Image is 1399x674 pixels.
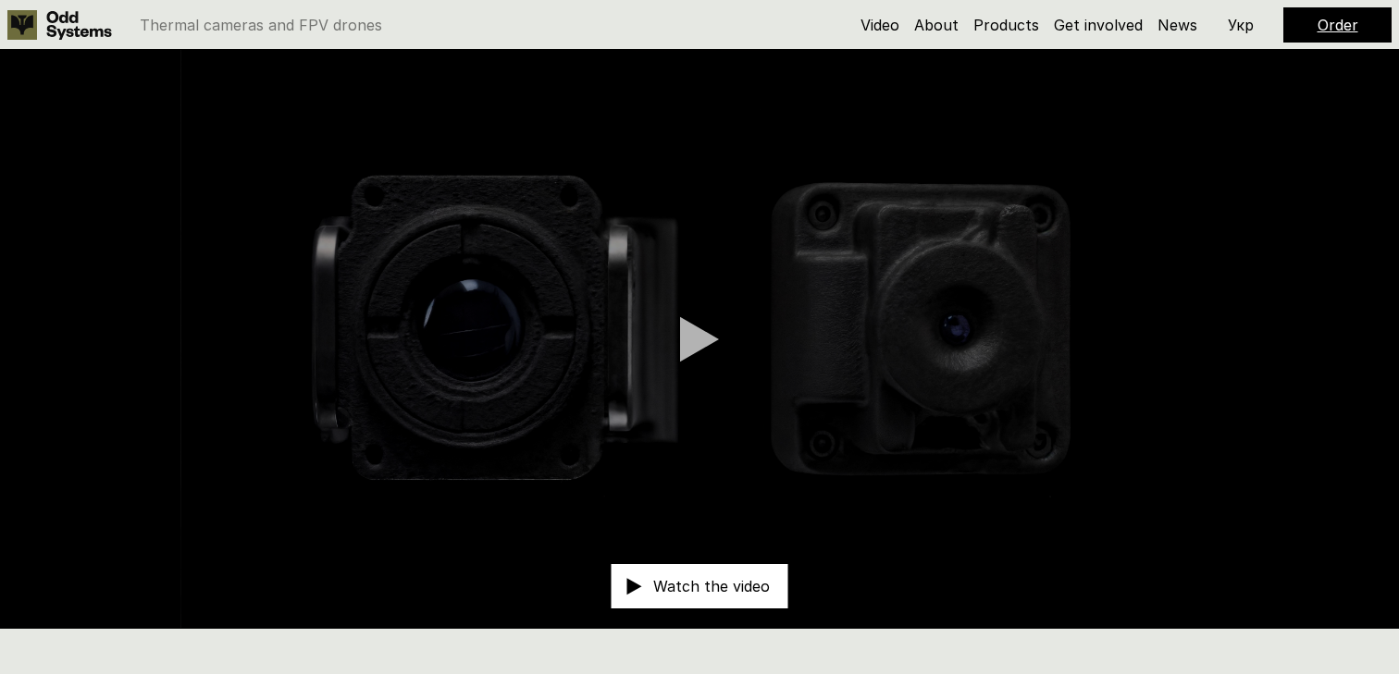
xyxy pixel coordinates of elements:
a: Order [1318,16,1358,34]
a: About [914,16,959,34]
a: Products [973,16,1039,34]
a: Get involved [1054,16,1143,34]
p: Watch the video [653,579,770,594]
a: Video [860,16,899,34]
a: News [1158,16,1197,34]
p: Thermal cameras and FPV drones [140,18,382,32]
p: Укр [1228,18,1254,32]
